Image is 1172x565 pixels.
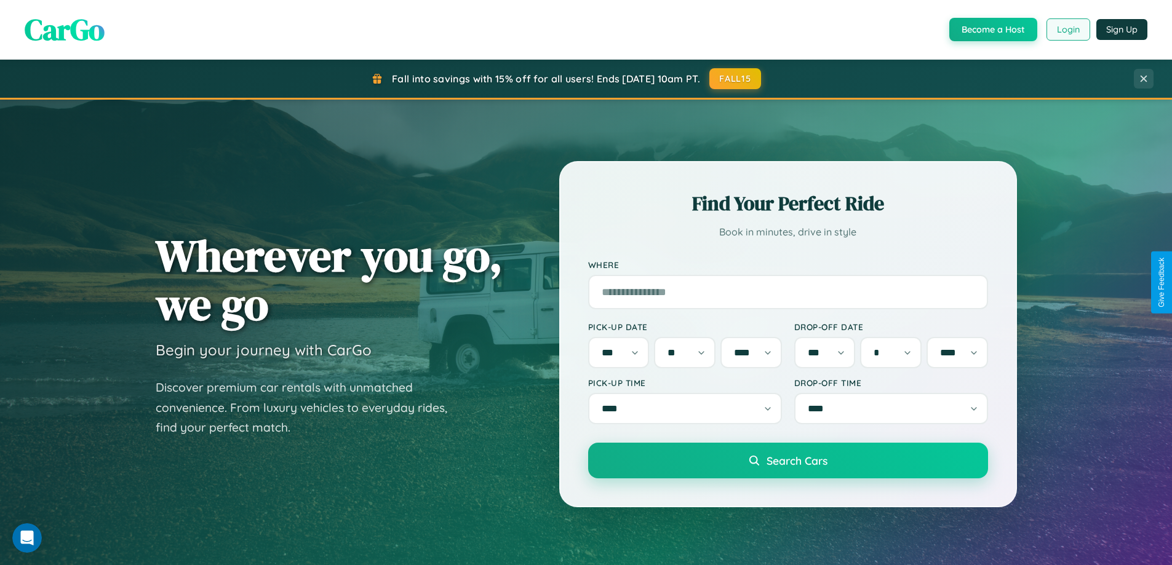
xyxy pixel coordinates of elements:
p: Book in minutes, drive in style [588,223,988,241]
button: Sign Up [1096,19,1147,40]
label: Drop-off Time [794,377,988,388]
iframe: Intercom live chat [12,523,42,553]
button: Search Cars [588,443,988,478]
button: FALL15 [709,68,761,89]
label: Drop-off Date [794,322,988,332]
p: Discover premium car rentals with unmatched convenience. From luxury vehicles to everyday rides, ... [156,377,463,438]
span: CarGo [25,9,105,50]
label: Pick-up Date [588,322,782,332]
h2: Find Your Perfect Ride [588,190,988,217]
span: Search Cars [767,454,827,467]
div: Give Feedback [1157,258,1166,307]
button: Login [1046,18,1090,41]
span: Fall into savings with 15% off for all users! Ends [DATE] 10am PT. [392,73,700,85]
label: Where [588,259,988,270]
button: Become a Host [949,18,1037,41]
label: Pick-up Time [588,377,782,388]
h1: Wherever you go, we go [156,231,503,328]
h3: Begin your journey with CarGo [156,341,372,359]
